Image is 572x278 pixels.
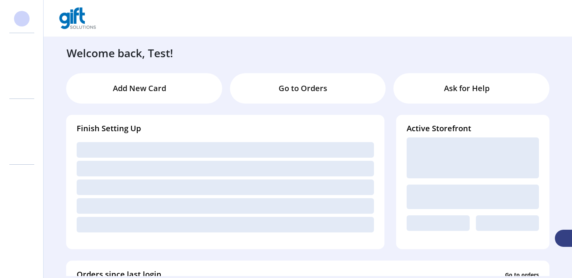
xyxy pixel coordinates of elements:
[59,7,96,29] img: logo
[67,45,173,61] h3: Welcome back, Test!
[537,12,549,25] button: Publisher Panel
[113,83,166,94] p: Add New Card
[509,12,522,25] button: menu
[407,123,539,134] h4: Active Storefront
[77,123,374,134] h4: Finish Setting Up
[279,83,327,94] p: Go to Orders
[444,83,490,94] p: Ask for Help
